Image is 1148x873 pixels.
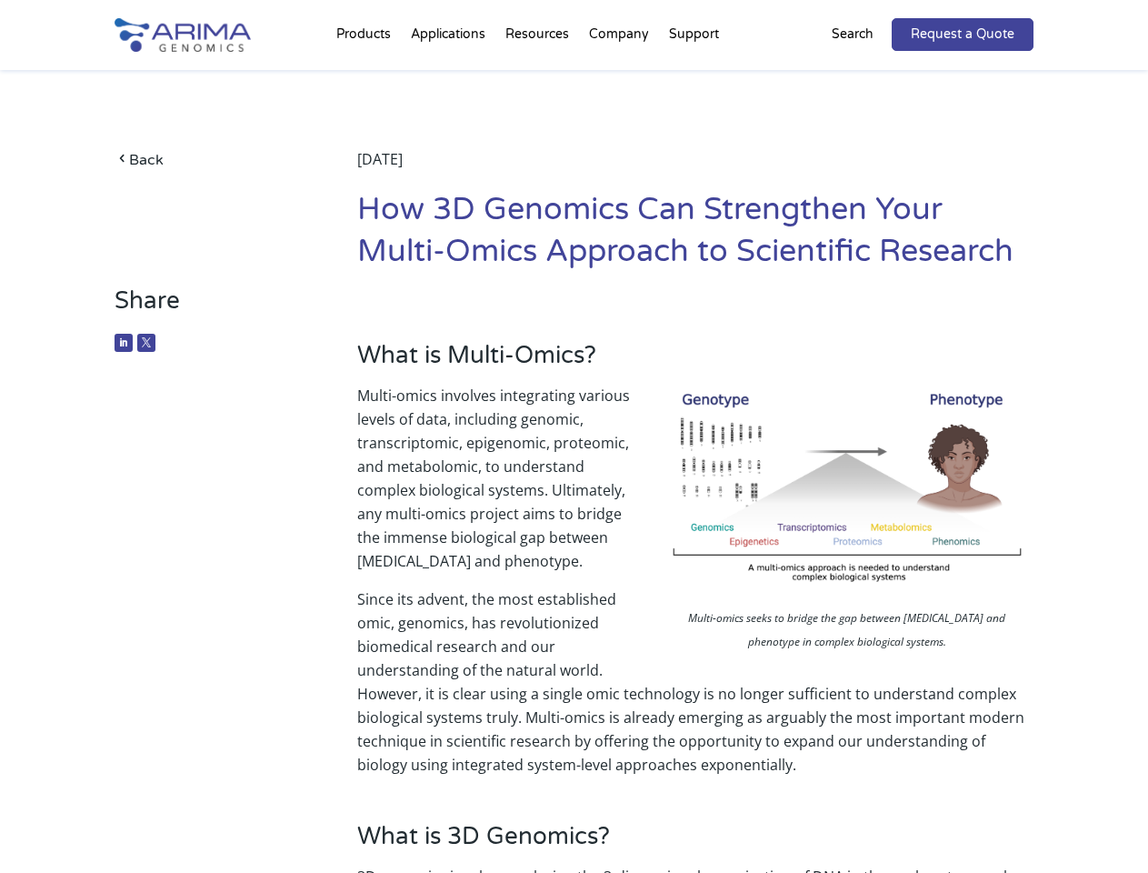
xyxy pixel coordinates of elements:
a: Back [115,147,306,172]
img: Arima-Genomics-logo [115,18,251,52]
h1: How 3D Genomics Can Strengthen Your Multi-Omics Approach to Scientific Research [357,189,1033,286]
div: [DATE] [357,147,1033,189]
a: Request a Quote [892,18,1033,51]
p: Multi-omics seeks to bridge the gap between [MEDICAL_DATA] and phenotype in complex biological sy... [661,607,1033,658]
p: Multi-omics involves integrating various levels of data, including genomic, transcriptomic, epige... [357,384,1033,587]
h3: What is Multi-Omics? [357,341,1033,384]
h3: What is 3D Genomics? [357,822,1033,865]
p: Since its advent, the most established omic, genomics, has revolutionized biomedical research and... [357,587,1033,777]
h3: Share [115,286,306,329]
p: Search [832,23,873,46]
